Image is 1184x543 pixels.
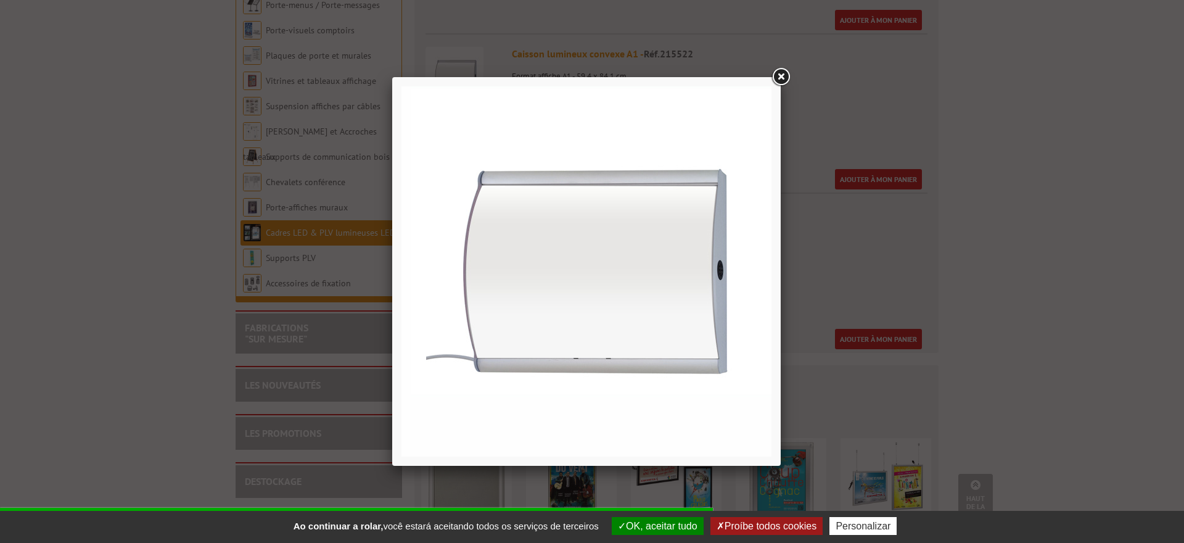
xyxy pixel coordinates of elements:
button: OK, aceitar tudo [612,517,704,535]
strong: Ao continuar a rolar, [294,521,384,531]
span: você estará aceitando todos os serviços de terceiros [287,521,605,531]
button: Proíbe todos cookies [710,517,823,535]
button: Personalizar (janela modal) [829,517,897,535]
a: Close [770,66,792,88]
